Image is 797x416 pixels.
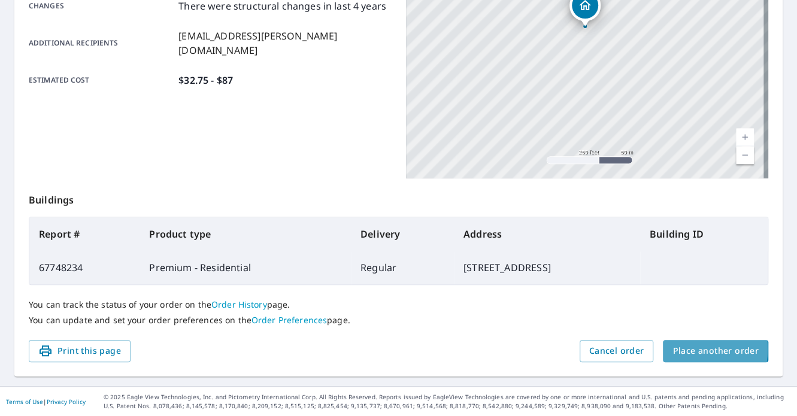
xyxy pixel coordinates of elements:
[47,397,86,406] a: Privacy Policy
[672,344,759,359] span: Place another order
[736,146,754,164] a: Current Level 17, Zoom Out
[589,344,644,359] span: Cancel order
[251,314,327,326] a: Order Preferences
[29,178,768,217] p: Buildings
[6,398,86,405] p: |
[351,217,454,251] th: Delivery
[140,251,351,284] td: Premium - Residential
[663,340,768,362] button: Place another order
[140,217,351,251] th: Product type
[29,315,768,326] p: You can update and set your order preferences on the page.
[29,217,140,251] th: Report #
[6,397,43,406] a: Terms of Use
[29,73,174,87] p: Estimated cost
[454,217,640,251] th: Address
[29,251,140,284] td: 67748234
[580,340,654,362] button: Cancel order
[178,73,233,87] p: $32.75 - $87
[104,393,791,411] p: © 2025 Eagle View Technologies, Inc. and Pictometry International Corp. All Rights Reserved. Repo...
[29,340,131,362] button: Print this page
[29,299,768,310] p: You can track the status of your order on the page.
[351,251,454,284] td: Regular
[736,128,754,146] a: Current Level 17, Zoom In
[454,251,640,284] td: [STREET_ADDRESS]
[38,344,121,359] span: Print this page
[211,299,267,310] a: Order History
[640,217,768,251] th: Building ID
[178,29,391,57] p: [EMAIL_ADDRESS][PERSON_NAME][DOMAIN_NAME]
[29,29,174,57] p: Additional recipients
